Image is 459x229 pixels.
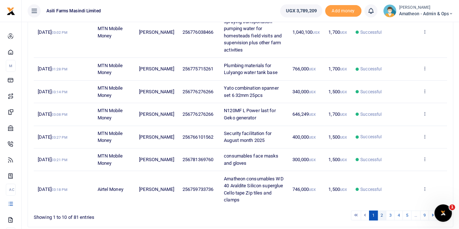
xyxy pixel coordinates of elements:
[420,210,429,220] a: 9
[340,67,347,71] small: UGX
[360,186,382,193] span: Successful
[52,113,67,116] small: 03:08 PM
[340,113,347,116] small: UGX
[309,135,316,139] small: UGX
[52,158,67,162] small: 03:21 PM
[340,30,347,34] small: UGX
[38,157,67,162] span: [DATE]
[309,67,316,71] small: UGX
[224,176,283,203] span: Amatheon consumables WD 40 Araldite Silicon superglue Cello tape Zip tiles and clamps
[309,90,316,94] small: UGX
[183,134,213,140] span: 256766101562
[34,210,203,221] div: Showing 1 to 10 of 81 entries
[38,66,67,71] span: [DATE]
[97,63,123,75] span: MTN Mobile Money
[52,67,67,71] small: 01:28 PM
[97,26,123,38] span: MTN Mobile Money
[38,89,67,94] span: [DATE]
[340,135,347,139] small: UGX
[325,8,361,13] a: Add money
[183,187,213,192] span: 256759733736
[139,89,174,94] span: [PERSON_NAME]
[97,131,123,143] span: MTN Mobile Money
[6,60,16,72] li: M
[328,89,347,94] span: 1,500
[97,187,123,192] span: Airtel Money
[38,29,67,35] span: [DATE]
[139,66,174,71] span: [PERSON_NAME]
[139,29,174,35] span: [PERSON_NAME]
[52,30,67,34] small: 03:02 PM
[224,153,278,166] span: consumables face masks and gloves
[292,157,316,162] span: 300,000
[360,111,382,118] span: Successful
[183,89,213,94] span: 256776276266
[277,4,325,17] li: Wallet ballance
[38,134,67,140] span: [DATE]
[434,204,452,222] iframe: Intercom live chat
[139,134,174,140] span: [PERSON_NAME]
[383,4,453,17] a: profile-user [PERSON_NAME] Amatheon - Admin & Ops
[360,156,382,163] span: Successful
[52,135,67,139] small: 03:27 PM
[292,134,316,140] span: 400,000
[38,187,67,192] span: [DATE]
[309,158,316,162] small: UGX
[360,66,382,72] span: Successful
[402,210,411,220] a: 5
[139,157,174,162] span: [PERSON_NAME]
[399,5,453,11] small: [PERSON_NAME]
[383,4,396,17] img: profile-user
[183,66,213,71] span: 256775715261
[328,134,347,140] span: 1,500
[292,187,316,192] span: 746,000
[224,108,275,120] span: N120MF L Power last for Geko generator
[325,5,361,17] li: Toup your wallet
[328,66,347,71] span: 1,700
[399,11,453,17] span: Amatheon - Admin & Ops
[44,8,104,14] span: Asili Farms Masindi Limited
[280,4,322,17] a: UGX 3,789,209
[38,111,67,117] span: [DATE]
[325,5,361,17] span: Add money
[328,29,347,35] span: 1,700
[224,63,277,75] span: Plumbing materials for Lulyango water tank base
[292,66,316,71] span: 766,000
[224,12,283,53] span: Petrol 200L for one week for spraying transportation pumping water for homesteads field visits an...
[340,188,347,192] small: UGX
[360,29,382,36] span: Successful
[224,85,278,98] span: Yato combination spanner set 6 32mm 25pcs
[183,29,213,35] span: 256776038466
[139,187,174,192] span: [PERSON_NAME]
[97,108,123,120] span: MTN Mobile Money
[292,29,319,35] span: 1,040,100
[224,131,271,143] span: Security facilitation for August month 2025
[7,8,15,13] a: logo-small logo-large logo-large
[312,30,319,34] small: UGX
[97,153,123,166] span: MTN Mobile Money
[52,188,67,192] small: 03:18 PM
[449,204,455,210] span: 1
[360,134,382,140] span: Successful
[286,7,316,15] span: UGX 3,789,209
[139,111,174,117] span: [PERSON_NAME]
[377,210,386,220] a: 2
[97,85,123,98] span: MTN Mobile Money
[292,111,316,117] span: 646,249
[340,90,347,94] small: UGX
[183,111,213,117] span: 256776276266
[328,187,347,192] span: 1,500
[328,157,347,162] span: 1,500
[183,157,213,162] span: 256781369760
[328,111,347,117] span: 1,700
[386,210,394,220] a: 3
[6,184,16,196] li: Ac
[340,158,347,162] small: UGX
[292,89,316,94] span: 340,000
[394,210,403,220] a: 4
[369,210,378,220] a: 1
[309,188,316,192] small: UGX
[309,113,316,116] small: UGX
[7,7,15,16] img: logo-small
[360,89,382,95] span: Successful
